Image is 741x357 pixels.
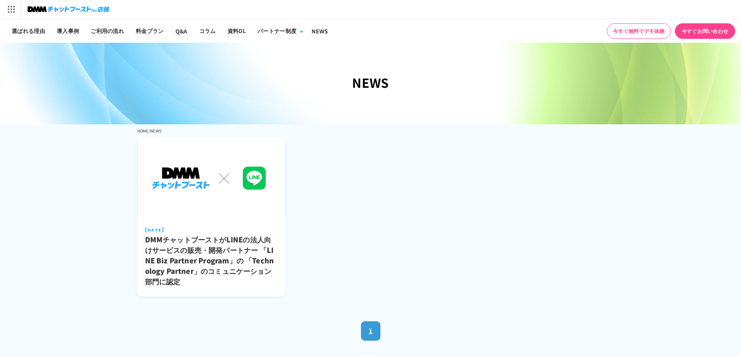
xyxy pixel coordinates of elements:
img: サービス [1,1,21,17]
img: DMMチャットブーストがLINEの法人向けサービスの販売・開発パートナー 「LINE Biz Partner Program」の 「Technology Partner」のコミュニケーション部門に認定 [137,137,285,220]
span: 1 [368,326,373,336]
h2: DMMチャットブーストがLINEの法人向けサービスの販売・開発パートナー 「LINE Biz Partner Program」の 「Technology Partner」のコミュニケーション部門に認定 [145,234,277,287]
div: パートナー制度 [258,27,296,35]
a: 今すぐお問い合わせ [675,23,735,39]
a: コラム [193,19,222,43]
a: ご利用の流れ [85,19,130,43]
a: DMMチャットブーストがLINEの法人向けサービスの販売・開発パートナー 「LINE Biz Partner Program」の 「Technology Partner」のコミュニケーション部門... [137,137,285,296]
a: Q&A [170,19,193,43]
li: / [149,126,150,135]
a: 資料DL [222,19,252,43]
a: NEWS [306,19,334,43]
a: 料金プラン [130,19,170,43]
li: NEWS [150,126,161,135]
time: [DATE] [145,227,165,233]
a: 今すぐ無料でデモ体験 [607,23,671,39]
a: 選ばれる理由 [6,19,51,43]
a: HOME [137,128,149,134]
img: チャットブーストfor店舗 [28,4,109,15]
a: 導入事例 [51,19,85,43]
